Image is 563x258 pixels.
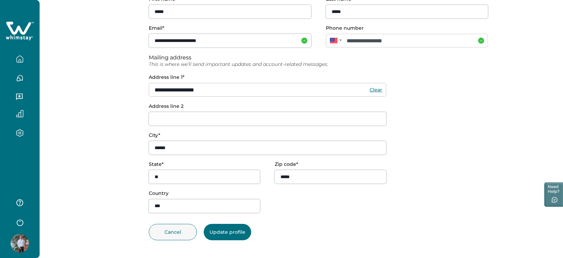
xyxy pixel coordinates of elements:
[275,161,382,167] p: Zip code*
[326,34,344,47] div: United States: + 1
[149,190,256,196] p: Country
[149,161,256,167] p: State*
[149,54,488,61] p: Mailing address
[149,224,197,240] button: Cancel
[149,103,382,109] p: Address line 2
[149,61,488,68] p: This is where we’ll send important updates and account-related messages.
[149,132,382,138] p: City*
[11,234,29,253] img: Whimstay Host
[369,87,383,93] button: Clear
[204,224,251,240] button: Update profile
[149,25,307,31] p: Email*
[326,25,484,31] p: Phone number
[149,74,386,80] p: Address line 1*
